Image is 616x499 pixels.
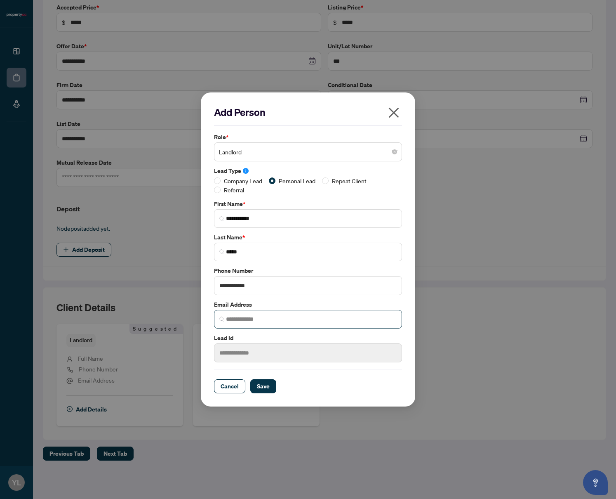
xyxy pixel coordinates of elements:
[329,176,370,185] span: Repeat Client
[221,176,266,185] span: Company Lead
[219,317,224,322] img: search_icon
[392,149,397,154] span: close-circle
[221,185,247,194] span: Referral
[275,176,319,185] span: Personal Lead
[214,333,402,343] label: Lead Id
[219,144,397,160] span: Landlord
[214,199,402,208] label: First Name
[219,216,224,221] img: search_icon
[214,166,402,175] label: Lead Type
[250,379,276,393] button: Save
[214,132,402,142] label: Role
[214,106,402,119] h2: Add Person
[221,380,239,393] span: Cancel
[214,266,402,275] label: Phone Number
[257,380,270,393] span: Save
[214,300,402,309] label: Email Address
[214,233,402,242] label: Last Name
[214,379,245,393] button: Cancel
[387,106,400,119] span: close
[583,470,608,495] button: Open asap
[219,249,224,254] img: search_icon
[243,168,249,174] span: info-circle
